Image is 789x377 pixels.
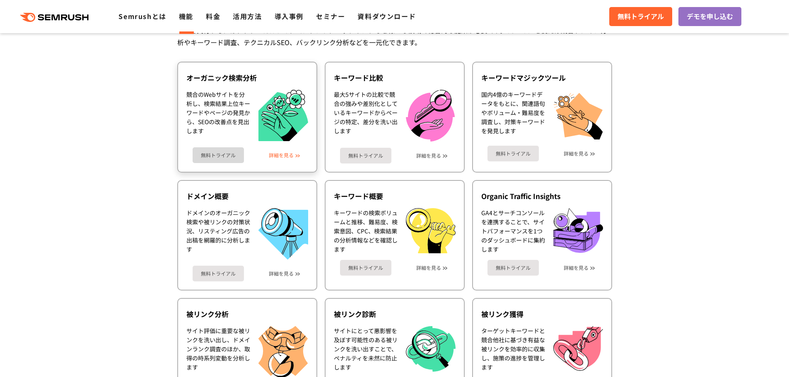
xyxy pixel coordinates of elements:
div: 国内4億のキーワードデータをもとに、関連語句やボリューム・難易度を調査し、対策キーワードを発見します [481,90,545,139]
img: キーワード比較 [406,90,455,142]
img: 被リンク獲得 [553,326,603,371]
img: ドメイン概要 [258,208,308,259]
a: 無料トライアル [340,260,391,276]
div: キーワードの検索ボリュームと推移、難易度、検索意図、CPC、検索結果の分析情報などを確認します [334,208,398,254]
a: 無料トライアル [487,260,539,276]
div: サイトにとって悪影響を及ぼす可能性のある被リンクを洗い出すことで、ペナルティを未然に防止します [334,326,398,372]
span: デモを申し込む [687,11,733,22]
a: 無料トライアル [340,148,391,163]
img: 被リンク診断 [406,326,456,372]
a: 無料トライアル [193,147,244,163]
a: 無料トライアル [487,146,539,161]
div: ターゲットキーワードと競合他社に基づき有益な被リンクを効率的に収集し、施策の進捗を管理します [481,326,545,372]
a: 導入事例 [275,11,304,21]
div: オーガニック検索分析 [186,73,308,83]
div: ドメインのオーガニック検索や被リンクの対策状況、リスティング広告の出稿を網羅的に分析します [186,208,250,259]
div: ドメイン概要 [186,191,308,201]
span: 無料トライアル [618,11,664,22]
a: 無料トライアル [193,266,244,281]
img: キーワードマジックツール [553,90,603,139]
a: 無料トライアル [609,7,672,26]
div: 被リンク診断 [334,309,456,319]
a: 詳細を見る [416,265,441,271]
a: 詳細を見る [564,265,589,271]
img: Organic Traffic Insights [553,208,603,253]
div: GA4とサーチコンソールを連携することで、サイトパフォーマンスを1つのダッシュボードに集約します [481,208,545,254]
a: 機能 [179,11,193,21]
img: キーワード概要 [406,208,456,253]
div: Organic Traffic Insights [481,191,603,201]
a: 詳細を見る [269,152,294,158]
div: 競合のWebサイトを分析し、検索結果上位キーワードやページの発見から、SEOの改善点を見出します [186,90,250,142]
div: 最大5サイトの比較で競合の強みや差別化としているキーワードからページの特定、差分を洗い出します [334,90,398,142]
a: 詳細を見る [416,153,441,158]
div: 被リンク分析 [186,309,308,319]
div: キーワード比較 [334,73,456,83]
a: Semrushとは [118,11,166,21]
a: 活用方法 [233,11,262,21]
div: SEOを実行するには、テクニカルSEO、コンテンツ、バックリンクなど様々な領域で総合的な施策が必要です。Semrushを使えば競合ドメイン分析やキーワード調査、テクニカルSEO、バックリンク分析... [177,24,612,48]
div: 被リンク獲得 [481,309,603,319]
a: 料金 [206,11,220,21]
a: セミナー [316,11,345,21]
a: 資料ダウンロード [357,11,416,21]
a: デモを申し込む [678,7,741,26]
img: オーガニック検索分析 [258,90,308,142]
div: キーワードマジックツール [481,73,603,83]
div: キーワード概要 [334,191,456,201]
a: 詳細を見る [269,271,294,276]
a: 詳細を見る [564,151,589,156]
